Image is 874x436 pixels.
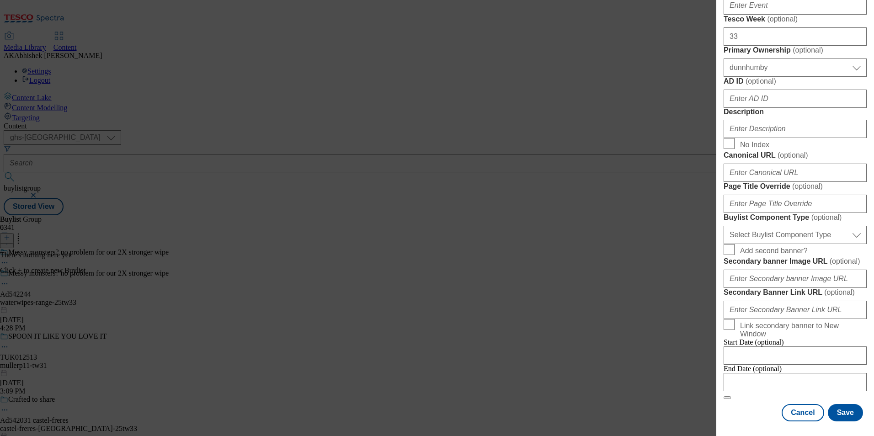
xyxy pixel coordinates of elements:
[724,373,867,391] input: Enter Date
[740,141,769,149] span: No Index
[782,404,824,421] button: Cancel
[724,164,867,182] input: Enter Canonical URL
[724,120,867,138] input: Enter Description
[793,46,823,54] span: ( optional )
[724,346,867,365] input: Enter Date
[724,90,867,108] input: Enter AD ID
[740,322,863,338] span: Link secondary banner to New Window
[724,288,867,297] label: Secondary Banner Link URL
[724,15,867,24] label: Tesco Week
[724,270,867,288] input: Enter Secondary banner Image URL
[724,151,867,160] label: Canonical URL
[740,247,808,255] span: Add second banner?
[746,77,776,85] span: ( optional )
[778,151,808,159] span: ( optional )
[724,213,867,222] label: Buylist Component Type
[811,213,842,221] span: ( optional )
[824,288,855,296] span: ( optional )
[767,15,798,23] span: ( optional )
[724,195,867,213] input: Enter Page Title Override
[828,404,863,421] button: Save
[724,77,867,86] label: AD ID
[724,365,782,372] span: End Date (optional)
[724,182,867,191] label: Page Title Override
[724,257,867,266] label: Secondary banner Image URL
[724,338,784,346] span: Start Date (optional)
[830,257,860,265] span: ( optional )
[724,27,867,46] input: Enter Tesco Week
[724,301,867,319] input: Enter Secondary Banner Link URL
[792,182,823,190] span: ( optional )
[724,108,867,116] label: Description
[724,46,867,55] label: Primary Ownership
